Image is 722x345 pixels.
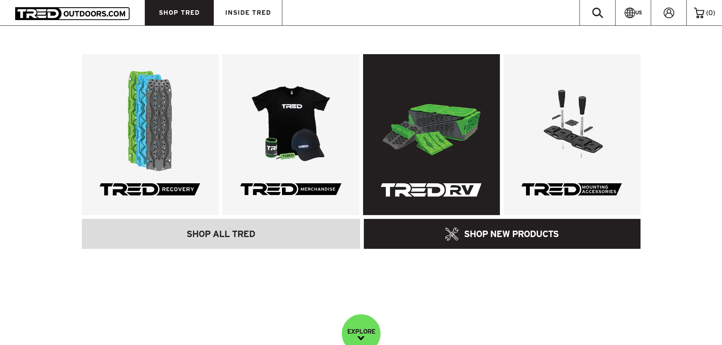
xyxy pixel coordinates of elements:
img: TRED Outdoors America [15,7,130,20]
span: INSIDE TRED [225,9,271,16]
span: ( ) [706,9,715,16]
span: SHOP TRED [159,9,200,16]
span: 0 [708,9,713,16]
img: down-image [357,336,365,340]
a: SHOP NEW PRODUCTS [364,219,641,249]
img: cart-icon [694,8,704,18]
a: SHOP ALL TRED [82,219,360,249]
